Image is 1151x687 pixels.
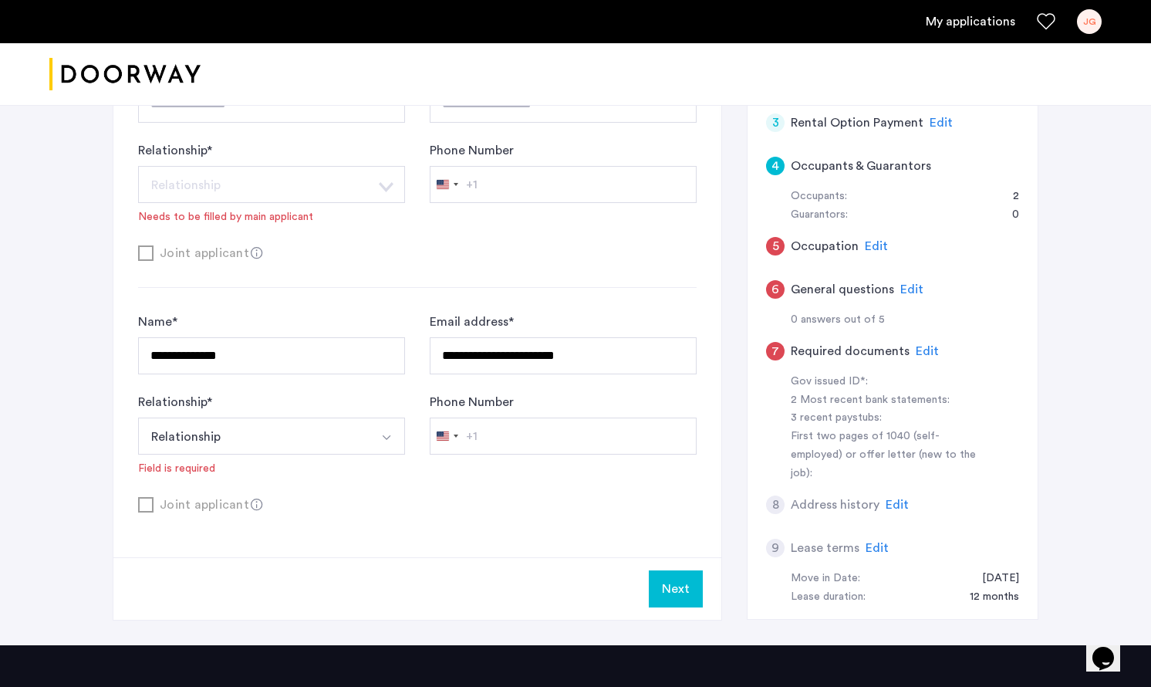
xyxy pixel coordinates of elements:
[930,117,953,129] span: Edit
[368,418,405,455] button: Select option
[368,166,405,203] button: Select option
[916,345,939,357] span: Edit
[791,342,910,360] h5: Required documents
[466,427,478,445] div: +1
[430,313,514,331] label: Email address *
[379,182,393,192] img: arrow
[997,206,1019,225] div: 0
[430,393,514,411] label: Phone Number
[138,313,177,331] label: Name *
[791,539,859,557] h5: Lease terms
[649,570,703,607] button: Next
[430,418,478,454] button: Selected country
[430,141,514,160] label: Phone Number
[865,240,888,252] span: Edit
[791,206,848,225] div: Guarantors:
[900,283,923,296] span: Edit
[766,113,785,132] div: 3
[791,280,894,299] h5: General questions
[967,570,1019,588] div: 10/01/2025
[791,373,985,391] div: Gov issued ID*:
[997,188,1019,206] div: 2
[791,311,1019,330] div: 0 answers out of 5
[138,166,369,203] button: Select option
[1086,625,1136,672] iframe: chat widget
[791,588,866,607] div: Lease duration:
[430,167,478,202] button: Selected country
[138,418,369,455] button: Select option
[886,499,909,511] span: Edit
[766,157,785,175] div: 4
[791,237,859,256] h5: Occupation
[766,539,785,557] div: 9
[766,237,785,256] div: 5
[791,157,931,175] h5: Occupants & Guarantors
[138,461,215,476] div: Field is required
[138,141,212,160] label: Relationship *
[791,570,860,588] div: Move in Date:
[791,188,847,206] div: Occupants:
[766,496,785,514] div: 8
[791,409,985,428] div: 3 recent paystubs:
[791,428,985,483] div: First two pages of 1040 (self-employed) or offer letter (new to the job):
[1037,12,1055,31] a: Favorites
[791,496,879,514] h5: Address history
[138,209,313,225] div: Needs to be filled by main applicant
[766,280,785,299] div: 6
[766,342,785,360] div: 7
[49,46,201,103] a: Cazamio logo
[791,113,923,132] h5: Rental Option Payment
[866,542,889,554] span: Edit
[791,391,985,410] div: 2 Most recent bank statements:
[380,431,393,444] img: arrow
[466,175,478,194] div: +1
[49,46,201,103] img: logo
[1077,9,1102,34] div: JG
[954,588,1019,607] div: 12 months
[926,12,1015,31] a: My application
[138,393,212,411] label: Relationship *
